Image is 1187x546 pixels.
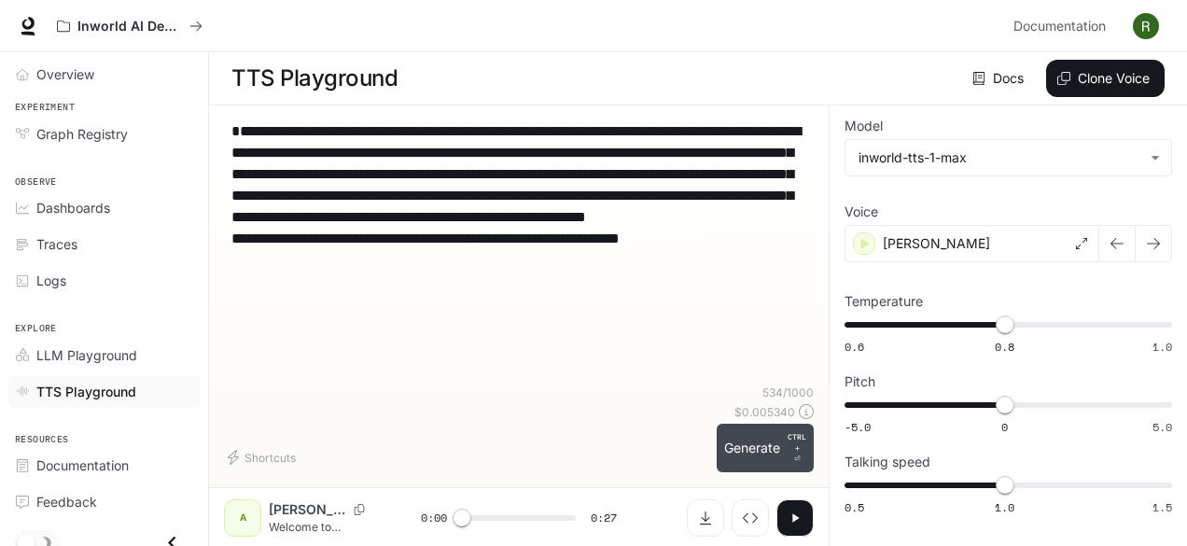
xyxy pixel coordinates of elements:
p: [PERSON_NAME] [269,500,346,519]
a: Logs [7,264,201,297]
button: Download audio [687,499,724,537]
a: Docs [969,60,1031,97]
p: Welcome to Eleven·Oasis. I am Angel you customer support agent representing Eleven·Oasis. We are ... [269,519,376,535]
div: inworld-tts-1-max [859,148,1141,167]
span: Documentation [36,455,129,475]
span: Dashboards [36,198,110,217]
p: Temperature [845,295,923,308]
span: LLM Playground [36,345,137,365]
button: Clone Voice [1046,60,1165,97]
p: Talking speed [845,455,930,469]
p: Model [845,119,883,133]
span: 0:27 [591,509,617,527]
img: User avatar [1133,13,1159,39]
a: Graph Registry [7,118,201,150]
a: Feedback [7,485,201,518]
a: LLM Playground [7,339,201,371]
a: Dashboards [7,191,201,224]
span: 0.8 [995,339,1014,355]
span: Overview [36,64,94,84]
span: 0.5 [845,499,864,515]
a: Documentation [7,449,201,482]
p: CTRL + [788,431,806,454]
p: Pitch [845,375,875,388]
button: Shortcuts [224,442,303,472]
a: Traces [7,228,201,260]
p: ⏎ [788,431,806,465]
p: [PERSON_NAME] [883,234,990,253]
p: Voice [845,205,878,218]
span: -5.0 [845,419,871,435]
button: Copy Voice ID [346,504,372,515]
span: Feedback [36,492,97,511]
div: A [228,503,258,533]
div: inworld-tts-1-max [845,140,1171,175]
button: GenerateCTRL +⏎ [717,424,814,472]
span: 0 [1001,419,1008,435]
button: All workspaces [49,7,211,45]
span: Graph Registry [36,124,128,144]
span: 1.0 [995,499,1014,515]
span: 1.5 [1152,499,1172,515]
span: 5.0 [1152,419,1172,435]
span: Logs [36,271,66,290]
a: TTS Playground [7,375,201,408]
a: Documentation [1006,7,1120,45]
span: 1.0 [1152,339,1172,355]
h1: TTS Playground [231,60,398,97]
button: User avatar [1127,7,1165,45]
button: Inspect [732,499,769,537]
span: 0.6 [845,339,864,355]
p: Inworld AI Demos [77,19,182,35]
span: TTS Playground [36,382,136,401]
span: Traces [36,234,77,254]
a: Overview [7,58,201,91]
span: 0:00 [421,509,447,527]
span: Documentation [1013,15,1106,38]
